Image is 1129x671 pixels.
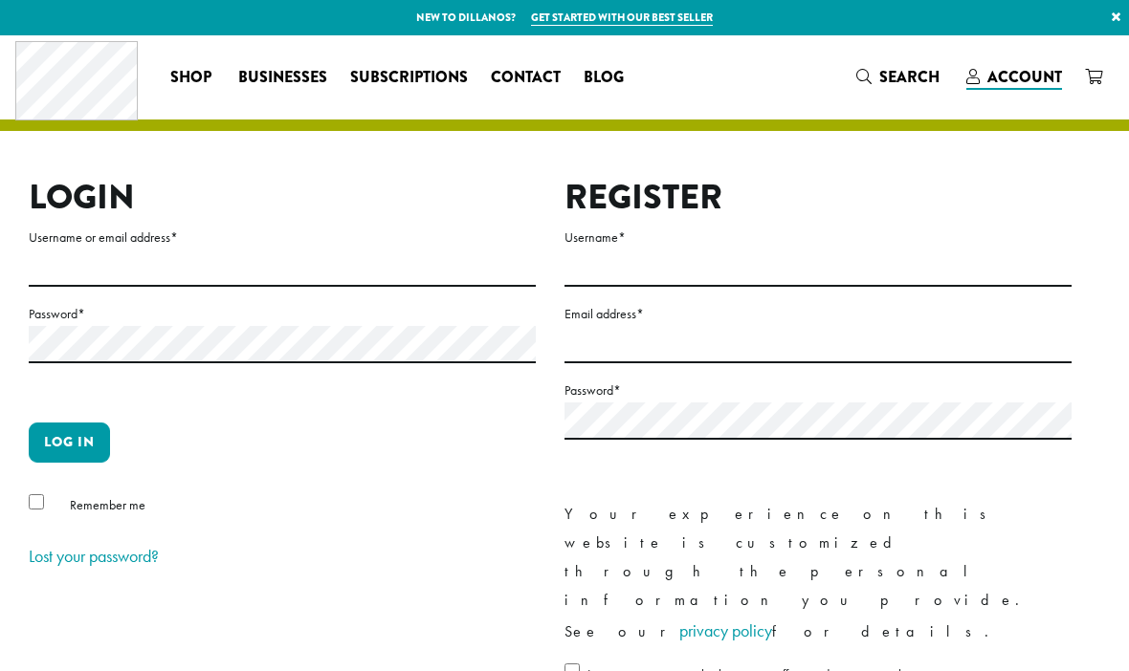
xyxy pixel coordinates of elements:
[170,66,211,90] span: Shop
[564,302,1072,326] label: Email address
[531,10,713,26] a: Get started with our best seller
[879,66,940,88] span: Search
[29,422,110,463] button: Log in
[564,226,1072,249] label: Username
[350,66,468,90] span: Subscriptions
[679,619,772,641] a: privacy policy
[238,66,327,90] span: Businesses
[584,66,624,90] span: Blog
[29,177,536,218] h2: Login
[564,177,1072,218] h2: Register
[159,62,227,93] a: Shop
[564,500,1072,647] p: Your experience on this website is customized through the personal information you provide. See o...
[491,66,561,90] span: Contact
[845,61,955,93] a: Search
[29,226,536,249] label: Username or email address
[29,302,536,326] label: Password
[564,379,1072,402] label: Password
[987,66,1062,88] span: Account
[70,496,145,513] span: Remember me
[29,545,159,567] a: Lost your password?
